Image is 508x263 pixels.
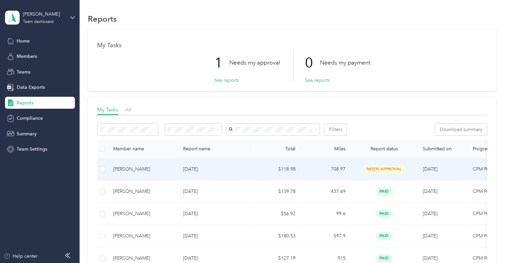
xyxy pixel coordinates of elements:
p: [DATE] [183,232,246,240]
span: Data Exports [17,84,45,91]
td: $139.78 [251,181,301,203]
span: My Tasks [97,106,118,113]
div: Team dashboard [23,20,54,24]
span: Compliance [17,115,43,122]
span: [DATE] [423,211,437,216]
div: Miles [306,146,346,152]
span: Reports [17,99,34,106]
div: [PERSON_NAME] [113,188,172,195]
span: paid [376,188,392,195]
p: 0 [305,49,320,77]
iframe: Everlance-gr Chat Button Frame [471,226,508,263]
span: Members [17,53,37,60]
div: [PERSON_NAME] [113,232,172,240]
p: Needs my approval [229,59,280,67]
div: [PERSON_NAME] [23,11,65,18]
span: paid [376,254,392,262]
button: Filters [324,124,347,135]
button: See reports [305,77,330,84]
div: Total [256,146,296,152]
button: Help center [4,253,38,260]
h1: My Tasks [97,42,487,49]
p: Needs my payment [320,59,370,67]
td: $180.53 [251,225,301,247]
button: Download summary [435,124,487,135]
p: [DATE] [183,255,246,262]
p: [DATE] [183,188,246,195]
button: See reports [214,77,239,84]
span: [DATE] [423,166,437,172]
span: [DATE] [423,189,437,194]
span: paid [376,210,392,217]
div: [PERSON_NAME] [113,210,172,217]
th: Submitted on [417,140,467,158]
td: $118.98 [251,158,301,181]
span: [DATE] [423,233,437,239]
span: All [125,106,131,113]
span: Team Settings [17,146,47,153]
div: [PERSON_NAME] [113,166,172,173]
span: paid [376,232,392,240]
p: [DATE] [183,166,246,173]
span: Report status [356,146,412,152]
th: Member name [108,140,178,158]
span: needs approval [363,165,405,173]
p: [DATE] [183,210,246,217]
span: Teams [17,68,30,75]
span: Summary [17,130,37,137]
div: [PERSON_NAME] [113,255,172,262]
h1: Reports [88,15,117,22]
td: 437.69 [301,181,351,203]
th: Report name [178,140,251,158]
span: Home [17,38,30,45]
td: 597.9 [301,225,351,247]
td: 708.97 [301,158,351,181]
td: $56.92 [251,203,301,225]
div: Member name [113,146,172,152]
td: 99.6 [301,203,351,225]
p: 1 [214,49,229,77]
span: [DATE] [423,255,437,261]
